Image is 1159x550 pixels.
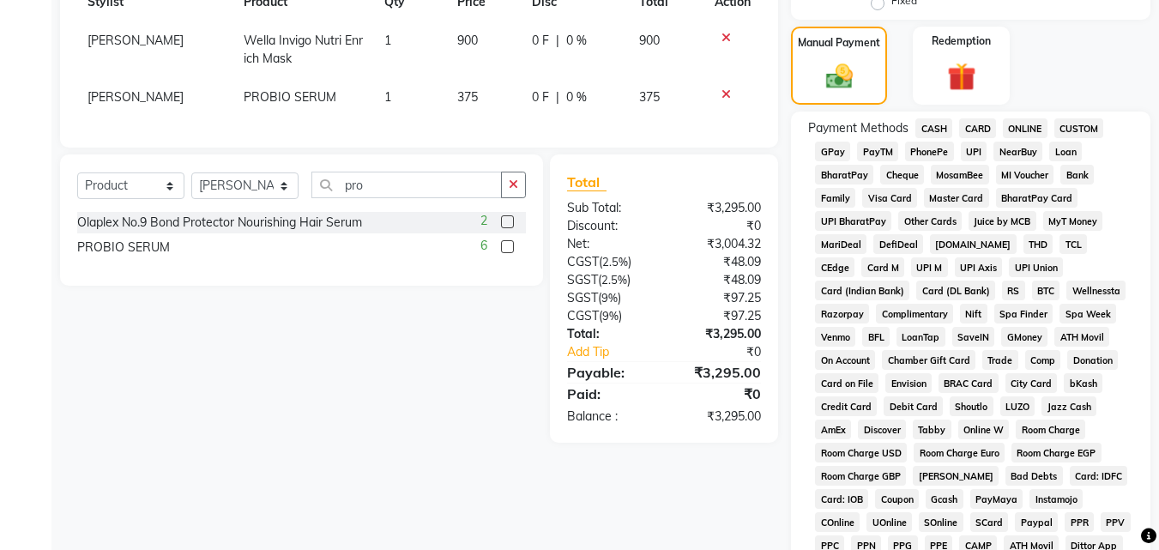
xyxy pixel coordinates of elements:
[244,33,363,66] span: Wella Invigo Nutri Enrich Mask
[958,420,1010,439] span: Online W
[567,254,599,269] span: CGST
[905,142,954,161] span: PhonePe
[1041,396,1096,416] span: Jazz Cash
[554,307,664,325] div: ( )
[815,142,850,161] span: GPay
[916,281,995,300] span: Card (DL Bank)
[602,255,628,269] span: 2.5%
[798,35,880,51] label: Manual Payment
[882,350,975,370] span: Chamber Gift Card
[911,257,948,277] span: UPI M
[915,118,952,138] span: CASH
[1011,443,1102,462] span: Room Charge EGP
[815,373,878,393] span: Card on File
[554,289,664,307] div: ( )
[639,89,660,105] span: 375
[1067,350,1118,370] span: Donation
[554,271,664,289] div: ( )
[554,384,664,404] div: Paid:
[815,443,907,462] span: Room Charge USD
[896,327,945,347] span: LoanTap
[664,408,774,426] div: ₹3,295.00
[815,512,860,532] span: COnline
[815,420,851,439] span: AmEx
[1032,281,1060,300] span: BTC
[1000,396,1035,416] span: LUZO
[996,165,1054,184] span: MI Voucher
[601,273,627,287] span: 2.5%
[880,165,924,184] span: Cheque
[664,307,774,325] div: ₹97.25
[815,396,877,416] span: Credit Card
[457,33,478,48] span: 900
[554,253,664,271] div: ( )
[1059,304,1116,323] span: Spa Week
[1003,118,1047,138] span: ONLINE
[950,396,993,416] span: Shoutlo
[884,396,943,416] span: Debit Card
[815,257,854,277] span: CEdge
[815,350,875,370] span: On Account
[994,304,1053,323] span: Spa Finder
[1043,211,1103,231] span: MyT Money
[244,89,336,105] span: PROBIO SERUM
[1065,512,1094,532] span: PPR
[932,33,991,49] label: Redemption
[1059,234,1087,254] span: TCL
[311,172,502,198] input: Search or Scan
[567,173,607,191] span: Total
[815,165,873,184] span: BharatPay
[1025,350,1061,370] span: Comp
[554,343,682,361] a: Add Tip
[1054,327,1109,347] span: ATH Movil
[1015,512,1058,532] span: Paypal
[664,253,774,271] div: ₹48.09
[919,512,963,532] span: SOnline
[857,142,898,161] span: PayTM
[664,325,774,343] div: ₹3,295.00
[873,234,923,254] span: DefiDeal
[969,211,1036,231] span: Juice by MCB
[930,234,1017,254] span: [DOMAIN_NAME]
[815,489,868,509] span: Card: IOB
[815,211,891,231] span: UPI BharatPay
[970,512,1009,532] span: SCard
[664,217,774,235] div: ₹0
[1005,466,1063,486] span: Bad Debts
[875,489,919,509] span: Coupon
[961,142,987,161] span: UPI
[556,88,559,106] span: |
[1001,327,1047,347] span: GMoney
[1016,420,1085,439] span: Room Charge
[970,489,1023,509] span: PayMaya
[861,257,904,277] span: Card M
[1066,281,1126,300] span: Wellnessta
[384,89,391,105] span: 1
[815,327,855,347] span: Venmo
[815,234,866,254] span: MariDeal
[601,291,618,305] span: 9%
[532,88,549,106] span: 0 F
[664,384,774,404] div: ₹0
[818,61,861,92] img: _cash.svg
[567,308,599,323] span: CGST
[554,199,664,217] div: Sub Total:
[664,199,774,217] div: ₹3,295.00
[914,443,1005,462] span: Room Charge Euro
[931,165,989,184] span: MosamBee
[1049,142,1082,161] span: Loan
[939,373,999,393] span: BRAC Card
[982,350,1018,370] span: Trade
[808,119,908,137] span: Payment Methods
[939,59,985,94] img: _gift.svg
[926,489,963,509] span: Gcash
[862,327,890,347] span: BFL
[815,281,909,300] span: Card (Indian Bank)
[876,304,953,323] span: Complimentary
[554,325,664,343] div: Total:
[664,235,774,253] div: ₹3,004.32
[566,88,587,106] span: 0 %
[1023,234,1053,254] span: THD
[862,188,917,208] span: Visa Card
[566,32,587,50] span: 0 %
